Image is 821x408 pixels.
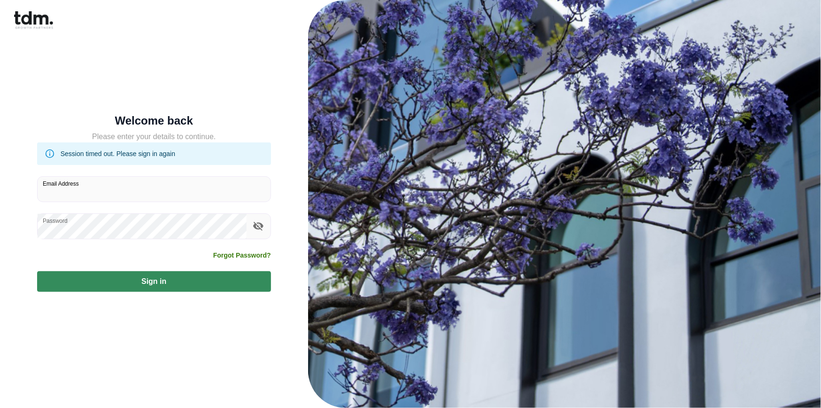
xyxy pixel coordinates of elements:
[250,218,266,234] button: toggle password visibility
[37,131,271,142] h5: Please enter your details to continue.
[43,217,68,225] label: Password
[43,180,79,188] label: Email Address
[213,251,271,260] a: Forgot Password?
[61,145,175,162] div: Session timed out. Please sign in again
[37,116,271,126] h5: Welcome back
[37,271,271,292] button: Sign in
